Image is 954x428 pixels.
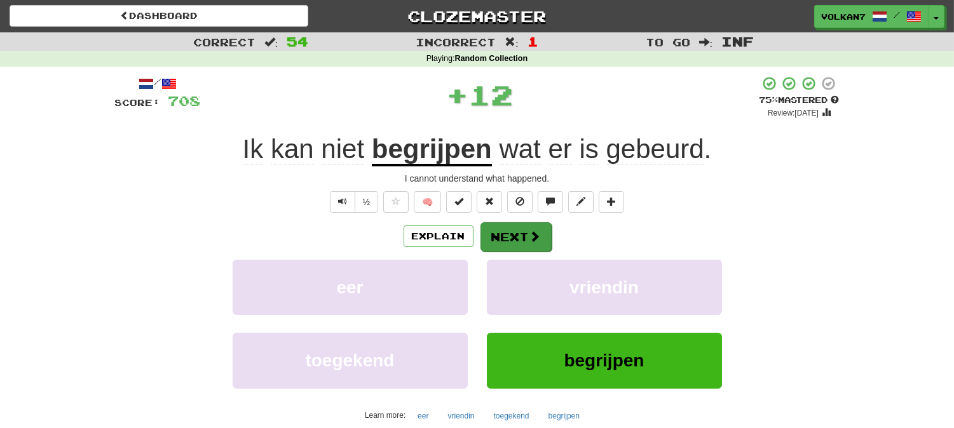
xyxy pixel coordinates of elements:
[499,134,540,164] span: wat
[455,54,528,63] strong: Random Collection
[447,76,469,114] span: +
[599,191,624,213] button: Add to collection (alt+a)
[564,351,644,370] span: begrijpen
[414,191,441,213] button: 🧠
[446,191,472,213] button: Set this sentence to 100% Mastered (alt+m)
[487,406,536,425] button: toegekend
[477,191,502,213] button: Reset to 0% Mastered (alt+r)
[243,134,264,164] span: Ik
[372,134,492,166] u: begrijpen
[768,109,819,117] small: Review: [DATE]
[336,278,363,297] span: eer
[264,37,278,48] span: :
[760,95,779,105] span: 75 %
[321,134,364,164] span: niet
[115,172,840,185] div: I cannot understand what happened.
[507,191,533,213] button: Ignore sentence (alt+i)
[549,134,572,164] span: er
[233,260,468,315] button: eer
[569,278,639,297] span: vriendin
[580,134,599,164] span: is
[721,34,754,49] span: Inf
[271,134,314,164] span: kan
[469,79,514,110] span: 12
[233,333,468,388] button: toegekend
[894,10,900,19] span: /
[542,406,587,425] button: begrijpen
[416,36,496,48] span: Incorrect
[355,191,379,213] button: ½
[480,222,552,251] button: Next
[568,191,594,213] button: Edit sentence (alt+d)
[10,5,308,27] a: Dashboard
[606,134,704,164] span: gebeurd
[411,406,435,425] button: eer
[168,93,201,109] span: 708
[365,411,405,420] small: Learn more:
[538,191,563,213] button: Discuss sentence (alt+u)
[383,191,409,213] button: Favorite sentence (alt+f)
[821,11,866,22] span: volkan7
[404,225,474,247] button: Explain
[487,333,722,388] button: begrijpen
[327,5,626,27] a: Clozemaster
[327,191,379,213] div: Text-to-speech controls
[814,5,929,28] a: volkan7 /
[505,37,519,48] span: :
[441,406,482,425] button: vriendin
[330,191,355,213] button: Play sentence audio (ctl+space)
[760,95,840,106] div: Mastered
[487,260,722,315] button: vriendin
[528,34,538,49] span: 1
[115,76,201,91] div: /
[699,37,713,48] span: :
[115,97,161,108] span: Score:
[193,36,256,48] span: Correct
[287,34,308,49] span: 54
[305,351,394,370] span: toegekend
[646,36,690,48] span: To go
[492,134,712,164] span: .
